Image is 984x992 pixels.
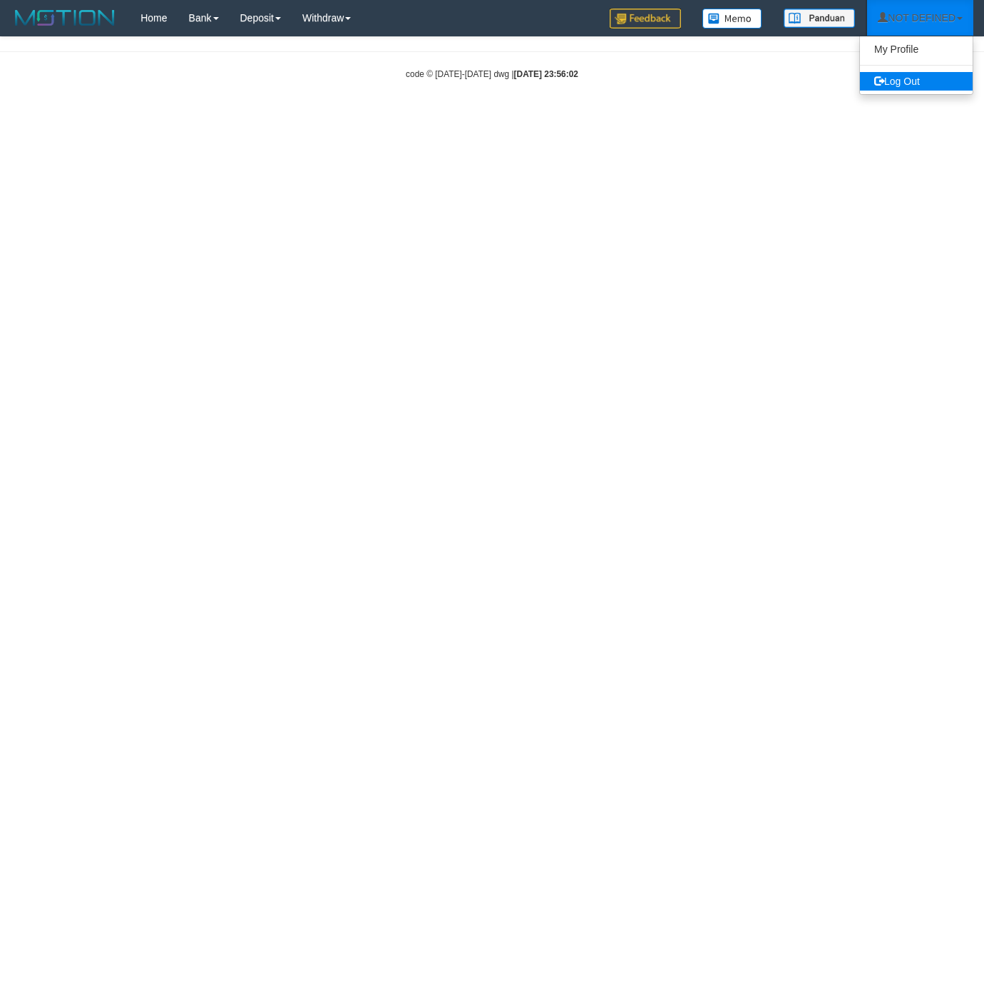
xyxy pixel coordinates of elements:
img: Button%20Memo.svg [702,9,762,29]
a: My Profile [860,40,973,58]
img: panduan.png [784,9,855,28]
small: code © [DATE]-[DATE] dwg | [406,69,578,79]
img: MOTION_logo.png [11,7,119,29]
strong: [DATE] 23:56:02 [514,69,578,79]
img: Feedback.jpg [610,9,681,29]
a: Log Out [860,72,973,91]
